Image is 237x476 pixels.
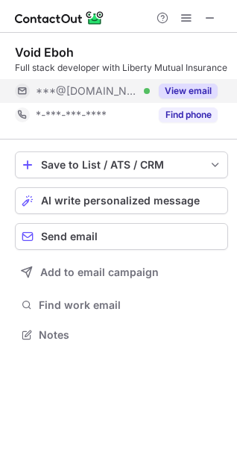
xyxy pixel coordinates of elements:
span: ***@[DOMAIN_NAME] [36,84,139,98]
span: Find work email [39,298,222,312]
button: Send email [15,223,228,250]
span: Add to email campaign [40,266,159,278]
button: Reveal Button [159,107,218,122]
button: save-profile-one-click [15,151,228,178]
span: AI write personalized message [41,195,200,207]
img: ContactOut v5.3.10 [15,9,104,27]
button: Find work email [15,295,228,316]
div: Full stack developer with Liberty Mutual Insurance [15,61,228,75]
button: Reveal Button [159,84,218,98]
span: Notes [39,328,222,342]
div: Save to List / ATS / CRM [41,159,202,171]
span: Send email [41,231,98,242]
button: AI write personalized message [15,187,228,214]
div: Void Eboh [15,45,74,60]
button: Notes [15,325,228,345]
button: Add to email campaign [15,259,228,286]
